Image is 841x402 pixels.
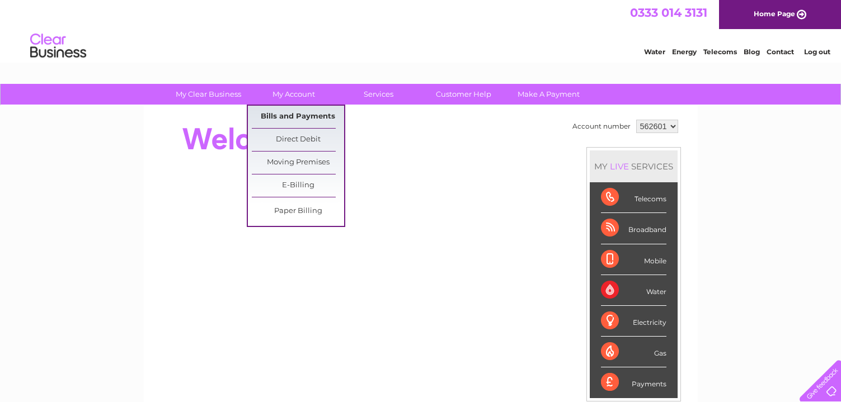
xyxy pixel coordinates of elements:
a: Services [332,84,425,105]
img: logo.png [30,29,87,63]
a: 0333 014 3131 [630,6,707,20]
div: LIVE [608,161,631,172]
div: Clear Business is a trading name of Verastar Limited (registered in [GEOGRAPHIC_DATA] No. 3667643... [157,6,685,54]
a: My Account [247,84,340,105]
a: Paper Billing [252,200,344,223]
a: Blog [744,48,760,56]
a: Telecoms [703,48,737,56]
div: Telecoms [601,182,666,213]
a: E-Billing [252,174,344,197]
div: MY SERVICES [590,150,678,182]
a: Customer Help [417,84,510,105]
a: Energy [672,48,697,56]
td: Account number [570,117,633,136]
div: Gas [601,337,666,367]
a: Moving Premises [252,152,344,174]
a: Water [644,48,665,56]
a: Bills and Payments [252,106,344,128]
a: Make A Payment [502,84,595,105]
div: Mobile [601,244,666,275]
div: Payments [601,367,666,398]
a: Direct Debit [252,129,344,151]
div: Water [601,275,666,306]
a: Log out [804,48,830,56]
a: My Clear Business [162,84,255,105]
div: Electricity [601,306,666,337]
a: Contact [767,48,794,56]
div: Broadband [601,213,666,244]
